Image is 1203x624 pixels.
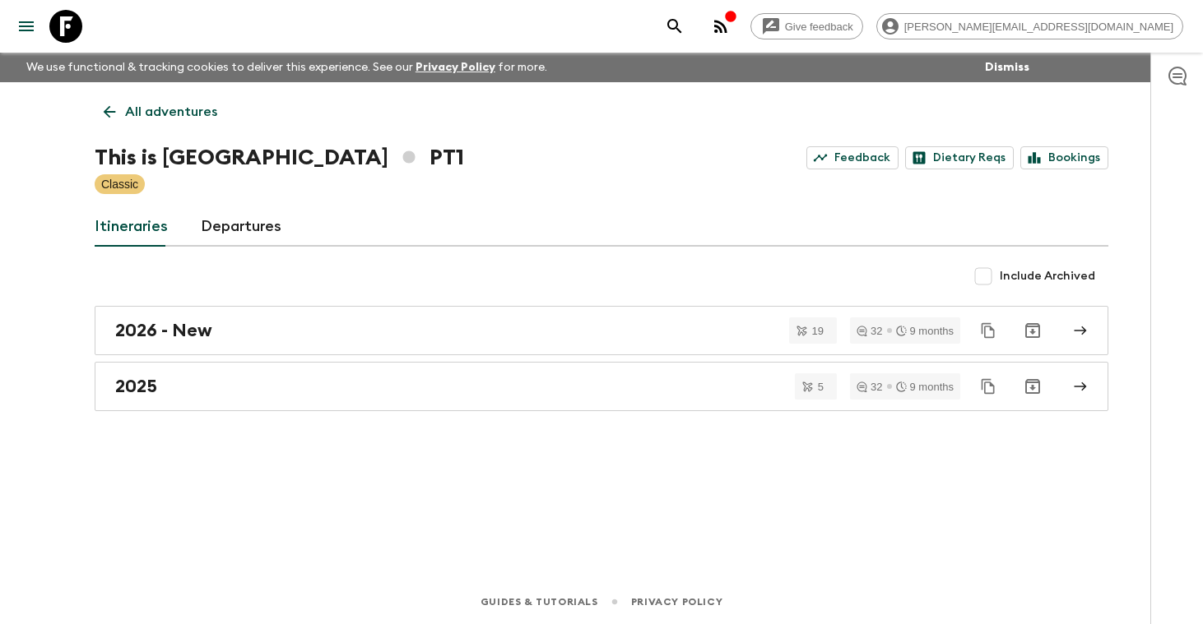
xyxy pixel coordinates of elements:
[876,13,1183,39] div: [PERSON_NAME][EMAIL_ADDRESS][DOMAIN_NAME]
[981,56,1033,79] button: Dismiss
[95,207,168,247] a: Itineraries
[95,141,464,174] h1: This is [GEOGRAPHIC_DATA] PT1
[20,53,554,82] p: We use functional & tracking cookies to deliver this experience. See our for more.
[658,10,691,43] button: search adventures
[101,176,138,192] p: Classic
[896,381,954,392] div: 9 months
[776,21,862,33] span: Give feedback
[1020,146,1108,169] a: Bookings
[802,326,834,336] span: 19
[808,381,834,392] span: 5
[973,372,1003,401] button: Duplicate
[857,326,882,336] div: 32
[857,381,882,392] div: 32
[125,102,217,122] p: All adventures
[896,326,954,336] div: 9 months
[1016,314,1049,347] button: Archive
[895,21,1182,33] span: [PERSON_NAME][EMAIL_ADDRESS][DOMAIN_NAME]
[1000,268,1095,284] span: Include Archived
[750,13,863,39] a: Give feedback
[201,207,281,247] a: Departures
[95,362,1108,411] a: 2025
[115,376,157,397] h2: 2025
[95,95,226,128] a: All adventures
[1016,370,1049,403] button: Archive
[481,593,598,611] a: Guides & Tutorials
[631,593,722,611] a: Privacy Policy
[905,146,1014,169] a: Dietary Reqs
[95,306,1108,355] a: 2026 - New
[806,146,899,169] a: Feedback
[10,10,43,43] button: menu
[416,62,495,73] a: Privacy Policy
[973,316,1003,345] button: Duplicate
[115,320,212,341] h2: 2026 - New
